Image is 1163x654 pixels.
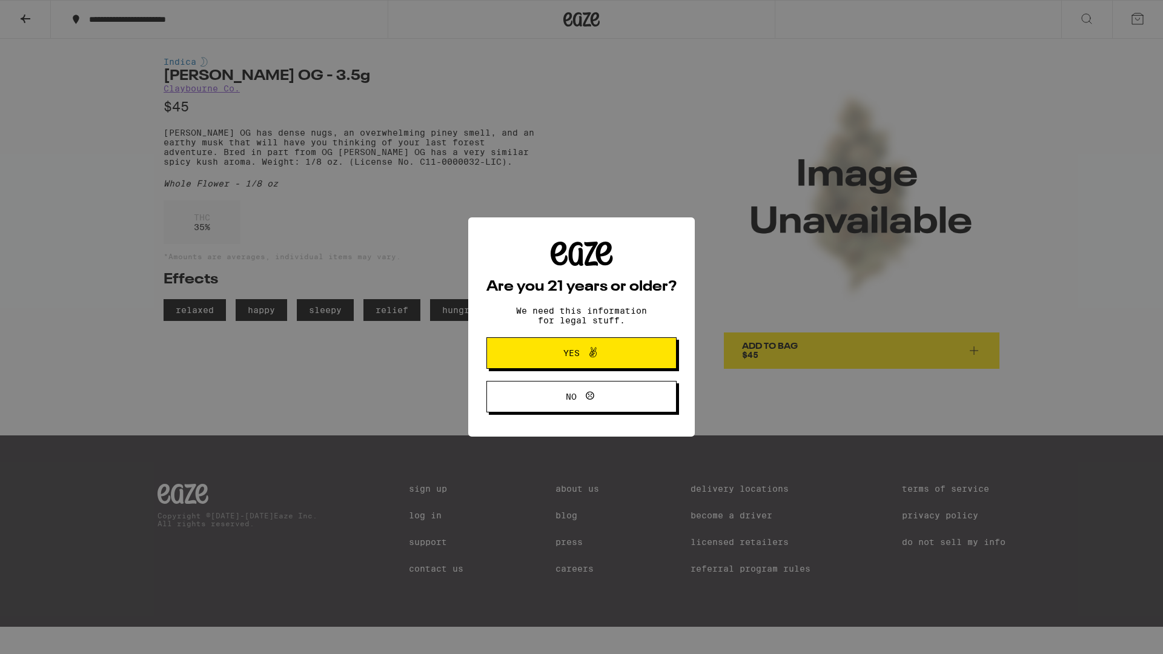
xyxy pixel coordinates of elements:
span: Yes [563,349,580,357]
button: No [486,381,677,412]
button: Yes [486,337,677,369]
span: No [566,392,577,401]
iframe: Opens a widget where you can find more information [1087,618,1151,648]
h2: Are you 21 years or older? [486,280,677,294]
p: We need this information for legal stuff. [506,306,657,325]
